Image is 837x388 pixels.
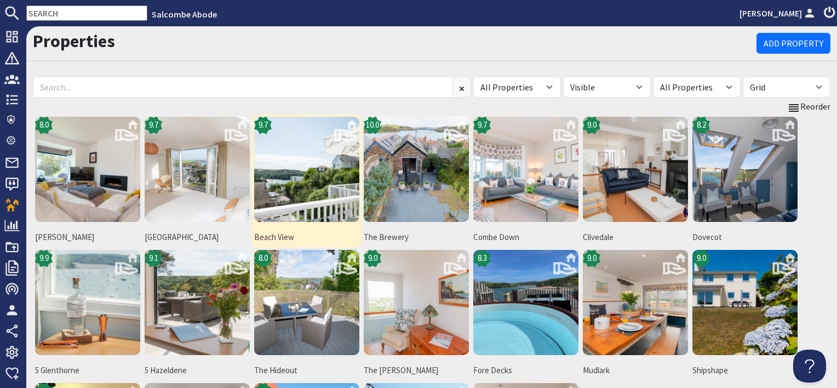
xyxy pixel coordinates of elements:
[368,252,377,265] span: 9.0
[471,248,581,381] a: Fore Decks's icon8.3Fore Decks
[35,250,140,355] img: 5 Glenthorne's icon
[756,33,830,54] a: Add Property
[587,119,597,132] span: 9.0
[787,100,830,114] a: Reorder
[583,117,688,222] img: Clivedale 's icon
[33,248,142,381] a: 5 Glenthorne's icon9.95 Glenthorne
[739,7,817,20] a: [PERSON_NAME]
[254,117,359,222] img: Beach View's icon
[697,252,706,265] span: 9.0
[690,115,800,248] a: Dovecot's icon8.2Dovecot
[692,364,798,377] span: Shipshape
[145,250,250,355] img: 5 Hazeldene's icon
[364,250,469,355] img: The Holt's icon
[26,5,147,21] input: SEARCH
[473,364,578,377] span: Fore Decks
[252,248,362,381] a: The Hideout 's icon8.0The Hideout
[35,117,140,222] img: Alma Villa's icon
[581,115,690,248] a: Clivedale 's icon9.0Clivedale
[473,117,578,222] img: Combe Down's icon
[149,252,158,265] span: 9.1
[793,350,826,383] iframe: Toggle Customer Support
[364,364,469,377] span: The [PERSON_NAME]
[473,250,578,355] img: Fore Decks's icon
[33,115,142,248] a: Alma Villa's icon8.0[PERSON_NAME]
[149,119,158,132] span: 9.7
[152,9,217,20] a: Salcombe Abode
[581,248,690,381] a: Mudlark's icon9.0Mudlark
[692,250,798,355] img: Shipshape's icon
[583,250,688,355] img: Mudlark's icon
[254,250,359,355] img: The Hideout 's icon
[364,117,469,222] img: The Brewery's icon
[583,364,688,377] span: Mudlark
[692,117,798,222] img: Dovecot's icon
[35,364,140,377] span: 5 Glenthorne
[471,115,581,248] a: Combe Down's icon9.7Combe Down
[33,77,453,98] input: Search...
[145,364,250,377] span: 5 Hazeldene
[362,248,471,381] a: The Holt's icon9.0The [PERSON_NAME]
[362,115,471,248] a: The Brewery's icon10.0The Brewery
[39,252,49,265] span: 9.9
[145,231,250,244] span: [GEOGRAPHIC_DATA]
[33,30,115,52] a: Properties
[690,248,800,381] a: Shipshape's icon9.0Shipshape
[473,231,578,244] span: Combe Down
[478,119,487,132] span: 9.7
[252,115,362,248] a: Beach View's icon9.7Beach View
[259,119,268,132] span: 9.7
[39,119,49,132] span: 8.0
[254,364,359,377] span: The Hideout
[35,231,140,244] span: [PERSON_NAME]
[366,119,379,132] span: 10.0
[697,119,706,132] span: 8.2
[587,252,597,265] span: 9.0
[142,248,252,381] a: 5 Hazeldene's icon9.15 Hazeldene
[583,231,688,244] span: Clivedale
[692,231,798,244] span: Dovecot
[142,115,252,248] a: Beacon House 's icon9.7[GEOGRAPHIC_DATA]
[254,231,359,244] span: Beach View
[364,231,469,244] span: The Brewery
[259,252,268,265] span: 8.0
[478,252,487,265] span: 8.3
[145,117,250,222] img: Beacon House 's icon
